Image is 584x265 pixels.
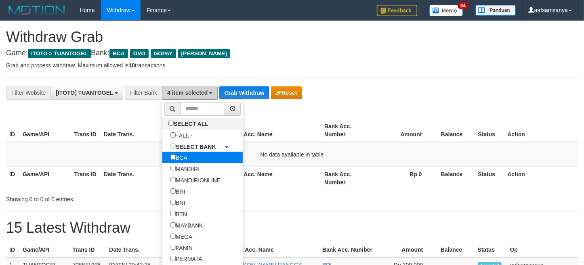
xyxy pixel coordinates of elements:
img: panduan.png [475,5,516,16]
input: BRI [170,188,176,194]
label: MAYBANK [162,219,211,231]
th: Status [475,242,507,257]
th: Game/API [19,119,71,142]
input: BNI [170,200,176,205]
th: Date Trans. [101,119,163,142]
img: MOTION_logo.png [6,4,67,16]
div: Filter Website [6,86,50,100]
input: MANDIRIONLINE [170,177,176,182]
input: PERMATA [170,256,176,261]
label: BRI [162,186,193,197]
th: ID [6,242,19,257]
span: 4 item selected [167,90,208,96]
label: MANDIRI [162,163,208,174]
label: MEGA [162,231,200,242]
input: BTN [170,211,176,216]
label: PERMATA [162,253,210,264]
th: Game/API [19,242,69,257]
label: BCA [162,152,195,163]
th: Rp 0 [373,167,434,190]
b: SELECT BANK [176,143,216,150]
th: ID [6,119,19,142]
label: MANDIRIONLINE [162,174,229,186]
label: SELECT ALL [162,118,216,129]
th: Amount [376,242,435,257]
button: 4 item selected [162,86,218,100]
input: SELECT BANK [170,144,176,149]
a: SELECT BANK [162,141,243,152]
p: Grab and process withdraw. Maximum allowed is transactions. [6,61,578,69]
th: Balance [434,119,475,142]
button: Reset [271,86,302,99]
img: Button%20Memo.svg [429,5,463,16]
th: Date Trans. [101,167,163,190]
input: BCA [170,154,176,160]
div: Filter Bank [125,86,162,100]
th: Balance [434,167,475,190]
div: Showing 0 to 0 of 0 entries [6,192,237,203]
input: MAYBANK [170,222,176,227]
button: Grab Withdraw [219,86,269,99]
label: BTN [162,208,195,219]
h1: 15 Latest Withdraw [6,220,578,236]
td: No data available in table [6,142,578,167]
span: ITOTO > TUANTOGEL [28,49,91,58]
button: [ITOTO] TUANTOGEL [50,86,123,100]
span: 34 [458,2,468,9]
input: - ALL - [170,132,176,138]
input: MANDIRI [170,166,176,171]
th: Status [475,167,504,190]
th: Bank Acc. Name [225,167,321,190]
span: OVO [130,49,149,58]
span: BCA [109,49,128,58]
th: Action [504,119,578,142]
h4: Game: Bank: [6,49,578,57]
h1: Withdraw Grab [6,29,578,45]
th: Bank Acc. Number [319,242,376,257]
th: Bank Acc. Number [321,167,373,190]
th: Date Trans. [106,242,166,257]
th: Bank Acc. Name [227,242,319,257]
label: - ALL - [162,129,200,141]
th: Trans ID [71,119,101,142]
th: Balance [435,242,474,257]
span: [ITOTO] TUANTOGEL [56,90,113,96]
th: ID [6,167,19,190]
th: Bank Acc. Name [225,119,321,142]
span: [PERSON_NAME] [178,49,230,58]
th: Trans ID [69,242,106,257]
th: Action [504,167,578,190]
th: Game/API [19,167,71,190]
strong: 10 [128,62,135,69]
label: BNI [162,197,193,208]
input: MEGA [170,234,176,239]
th: Trans ID [71,167,101,190]
th: Bank Acc. Number [321,119,373,142]
th: Amount [373,119,434,142]
label: PANIN [162,242,201,253]
input: PANIN [170,245,176,250]
input: SELECT ALL [168,121,174,126]
th: Status [475,119,504,142]
img: Feedback.jpg [377,5,417,16]
span: GOPAY [151,49,176,58]
th: Op [507,242,578,257]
